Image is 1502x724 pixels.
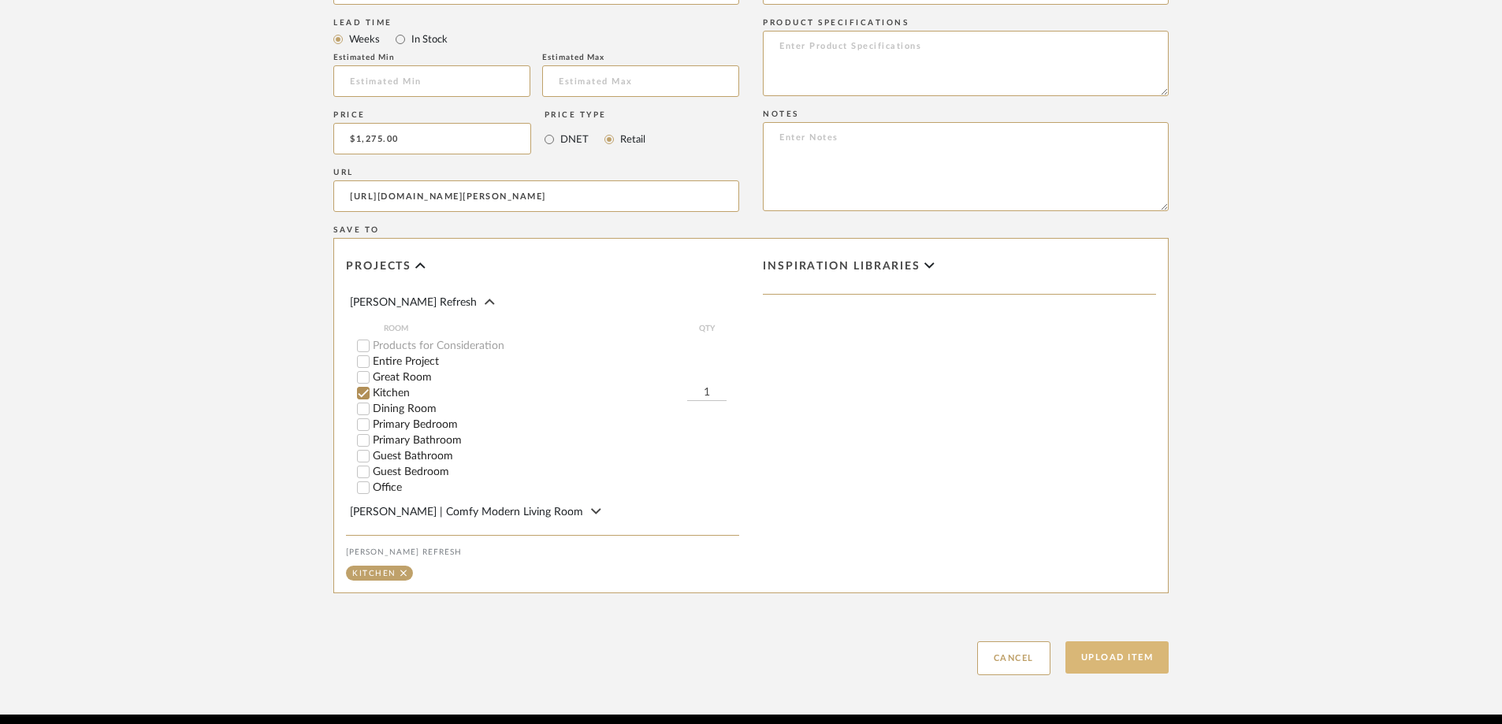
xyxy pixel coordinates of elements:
[333,53,530,62] div: Estimated Min
[373,482,739,493] label: Office
[410,31,448,48] label: In Stock
[333,168,739,177] div: URL
[333,180,739,212] input: Enter URL
[619,131,645,148] label: Retail
[545,123,645,154] mat-radio-group: Select price type
[763,110,1169,119] div: Notes
[977,641,1050,675] button: Cancel
[687,322,727,335] span: QTY
[373,403,739,414] label: Dining Room
[542,53,739,62] div: Estimated Max
[333,225,1169,235] div: Save To
[763,260,920,273] span: Inspiration libraries
[346,260,411,273] span: Projects
[333,110,531,120] div: Price
[333,123,531,154] input: Enter DNET Price
[373,435,739,446] label: Primary Bathroom
[373,419,739,430] label: Primary Bedroom
[333,29,739,49] mat-radio-group: Select item type
[373,388,687,399] label: Kitchen
[1065,641,1169,674] button: Upload Item
[384,322,687,335] span: ROOM
[763,18,1169,28] div: Product Specifications
[350,297,477,308] span: [PERSON_NAME] Refresh
[352,570,396,577] div: Kitchen
[559,131,589,148] label: DNET
[333,65,530,97] input: Estimated Min
[346,548,739,557] div: [PERSON_NAME] Refresh
[373,466,739,477] label: Guest Bedroom
[348,31,380,48] label: Weeks
[373,356,739,367] label: Entire Project
[542,65,739,97] input: Estimated Max
[373,372,739,383] label: Great Room
[373,451,739,462] label: Guest Bathroom
[333,18,739,28] div: Lead Time
[350,507,583,518] span: [PERSON_NAME] | Comfy Modern Living Room
[545,110,645,120] div: Price Type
